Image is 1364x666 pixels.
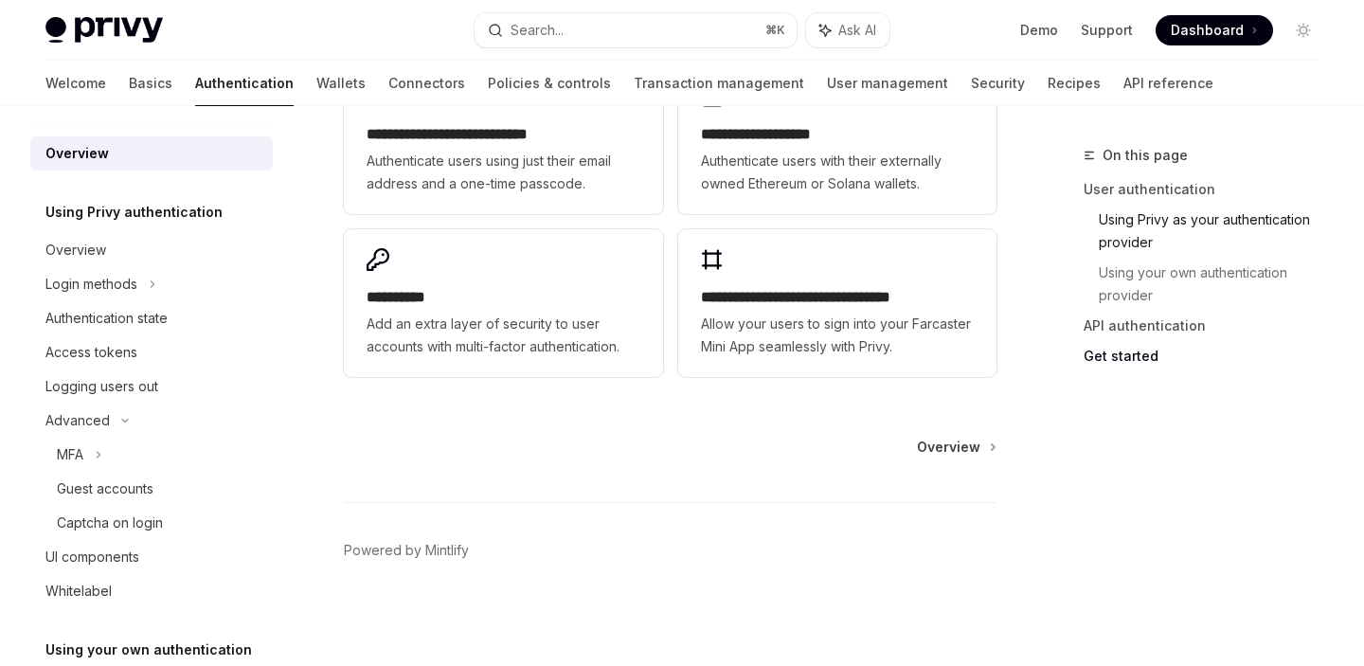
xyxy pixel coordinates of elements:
a: API authentication [1084,311,1334,341]
span: On this page [1103,144,1188,167]
a: Wallets [316,61,366,106]
h5: Using Privy authentication [45,201,223,224]
span: Allow your users to sign into your Farcaster Mini App seamlessly with Privy. [701,313,974,358]
img: light logo [45,17,163,44]
a: Get started [1084,341,1334,371]
a: Support [1081,21,1133,40]
span: Authenticate users using just their email address and a one-time passcode. [367,150,639,195]
div: Guest accounts [57,477,153,500]
a: Captcha on login [30,506,273,540]
a: Whitelabel [30,574,273,608]
div: MFA [57,443,83,466]
h5: Using your own authentication [45,639,252,661]
a: Powered by Mintlify [344,541,469,560]
div: Overview [45,142,109,165]
a: Overview [30,233,273,267]
div: Logging users out [45,375,158,398]
div: Whitelabel [45,580,112,603]
a: Policies & controls [488,61,611,106]
a: **** *****Add an extra layer of security to user accounts with multi-factor authentication. [344,229,662,377]
a: Overview [917,438,995,457]
div: Overview [45,239,106,261]
div: Search... [511,19,564,42]
button: Ask AI [806,13,889,47]
button: Search...⌘K [475,13,796,47]
a: Recipes [1048,61,1101,106]
a: UI components [30,540,273,574]
a: Overview [30,136,273,171]
a: Connectors [388,61,465,106]
div: Advanced [45,409,110,432]
span: Add an extra layer of security to user accounts with multi-factor authentication. [367,313,639,358]
a: User management [827,61,948,106]
a: Basics [129,61,172,106]
a: Welcome [45,61,106,106]
div: Captcha on login [57,512,163,534]
button: Toggle dark mode [1288,15,1319,45]
span: Dashboard [1171,21,1244,40]
a: API reference [1123,61,1213,106]
span: Ask AI [838,21,876,40]
a: Authentication [195,61,294,106]
a: Dashboard [1156,15,1273,45]
a: Using your own authentication provider [1099,258,1334,311]
a: **** **** **** ****Authenticate users with their externally owned Ethereum or Solana wallets. [678,66,996,214]
a: Security [971,61,1025,106]
a: Demo [1020,21,1058,40]
a: Access tokens [30,335,273,369]
span: ⌘ K [765,23,785,38]
a: Transaction management [634,61,804,106]
div: Login methods [45,273,137,296]
div: Access tokens [45,341,137,364]
a: User authentication [1084,174,1334,205]
a: Using Privy as your authentication provider [1099,205,1334,258]
span: Authenticate users with their externally owned Ethereum or Solana wallets. [701,150,974,195]
a: Authentication state [30,301,273,335]
div: UI components [45,546,139,568]
span: Overview [917,438,980,457]
div: Authentication state [45,307,168,330]
a: Logging users out [30,369,273,404]
a: Guest accounts [30,472,273,506]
